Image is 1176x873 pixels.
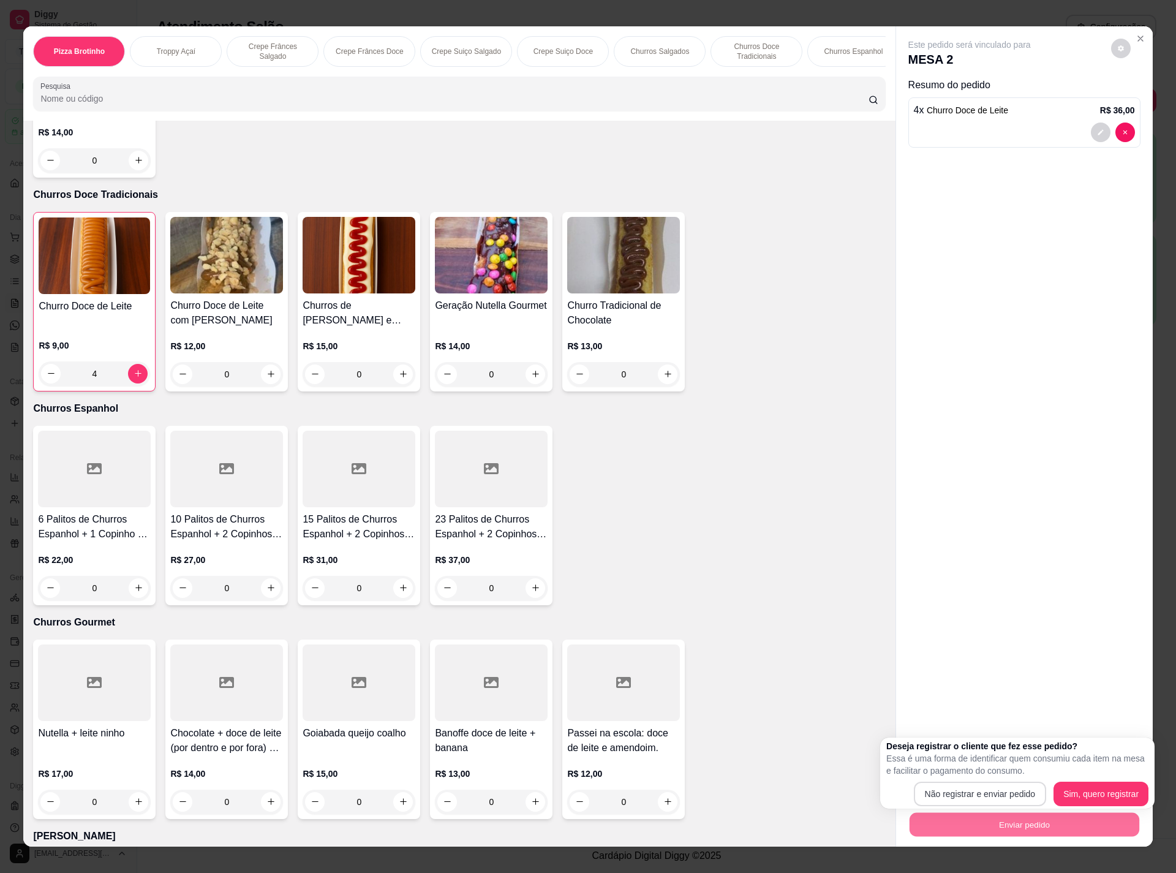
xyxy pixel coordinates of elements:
img: product-image [435,217,548,293]
button: increase-product-quantity [526,365,545,384]
p: Churros Espanhol [33,401,885,416]
p: Pizza Brotinho [54,47,105,56]
button: Enviar pedido [909,813,1139,837]
p: R$ 37,00 [435,554,548,566]
p: Troppy Açaí [157,47,196,56]
h4: 6 Palitos de Churros Espanhol + 1 Copinho de Doce de Leite [38,512,151,542]
button: increase-product-quantity [526,792,545,812]
h4: 23 Palitos de Churros Espanhol + 2 Copinhos de Nutella e Leite Ninho [435,512,548,542]
p: R$ 15,00 [303,768,415,780]
p: Churros Doce Tradicionais [33,187,885,202]
button: decrease-product-quantity [40,578,60,598]
button: increase-product-quantity [129,151,148,170]
button: decrease-product-quantity [570,365,589,384]
button: increase-product-quantity [129,792,148,812]
p: R$ 14,00 [170,768,283,780]
span: Churro Doce de Leite [927,105,1008,115]
p: [PERSON_NAME] [33,829,885,844]
button: increase-product-quantity [393,792,413,812]
button: increase-product-quantity [261,578,281,598]
p: R$ 14,00 [435,340,548,352]
button: increase-product-quantity [393,365,413,384]
p: R$ 15,00 [303,340,415,352]
button: increase-product-quantity [393,578,413,598]
button: increase-product-quantity [128,364,148,384]
button: increase-product-quantity [261,365,281,384]
h4: Banoffe doce de leite + banana [435,726,548,755]
h4: Passei na escola: doce de leite e amendoim. [567,726,680,755]
button: increase-product-quantity [129,578,148,598]
p: R$ 17,00 [38,768,151,780]
h4: 15 Palitos de Churros Espanhol + 2 Copinhos de Doce de Leite e Goiabada [303,512,415,542]
h4: Chocolate + doce de leite (por dentro e por fora) + 02 Tópicos de sua escolha: mm, amendoim ou ch... [170,726,283,755]
button: decrease-product-quantity [173,578,192,598]
h4: Goiabada queijo coalho [303,726,415,741]
p: R$ 13,00 [567,340,680,352]
p: 4 x [914,103,1008,118]
p: Churros Doce Tradicionais [721,42,792,61]
p: R$ 12,00 [170,340,283,352]
button: decrease-product-quantity [437,578,457,598]
button: decrease-product-quantity [173,365,192,384]
p: R$ 14,00 [38,126,151,138]
button: decrease-product-quantity [41,364,61,384]
h4: Geração Nutella Gourmet [435,298,548,313]
p: Crepe Frânces Doce [336,47,404,56]
img: product-image [567,217,680,293]
h4: Churro Doce de Leite com [PERSON_NAME] [170,298,283,328]
p: R$ 27,00 [170,554,283,566]
p: R$ 13,00 [435,768,548,780]
h4: Churro Doce de Leite [39,299,150,314]
p: Churros Salgados [630,47,689,56]
button: decrease-product-quantity [437,792,457,812]
img: product-image [39,217,150,294]
p: R$ 22,00 [38,554,151,566]
p: R$ 12,00 [567,768,680,780]
button: increase-product-quantity [658,792,677,812]
button: Não registrar e enviar pedido [914,782,1047,806]
h4: Churro Tradicional de Chocolate [567,298,680,328]
h4: Churros de [PERSON_NAME] e [PERSON_NAME] [303,298,415,328]
h2: Deseja registrar o cliente que fez esse pedido? [886,740,1148,752]
button: increase-product-quantity [261,792,281,812]
p: Churros Gourmet [33,615,885,630]
button: decrease-product-quantity [305,365,325,384]
p: Crepe Suiço Salgado [432,47,501,56]
p: Este pedido será vinculado para [908,39,1031,51]
label: Pesquisa [40,81,75,91]
button: increase-product-quantity [526,578,545,598]
button: decrease-product-quantity [1091,123,1110,142]
button: decrease-product-quantity [1115,123,1135,142]
button: decrease-product-quantity [40,792,60,812]
img: product-image [170,217,283,293]
button: decrease-product-quantity [305,578,325,598]
img: product-image [303,217,415,293]
input: Pesquisa [40,93,868,105]
button: decrease-product-quantity [1111,39,1131,58]
button: decrease-product-quantity [305,792,325,812]
p: R$ 31,00 [303,554,415,566]
button: Sim, quero registrar [1053,782,1148,806]
p: MESA 2 [908,51,1031,68]
h4: 10 Palitos de Churros Espanhol + 2 Copinhos de Chocolate [170,512,283,542]
button: increase-product-quantity [658,365,677,384]
p: R$ 36,00 [1100,104,1135,116]
p: Resumo do pedido [908,78,1140,93]
p: R$ 9,00 [39,339,150,352]
p: Crepe Frânces Salgado [237,42,308,61]
button: decrease-product-quantity [40,151,60,170]
button: decrease-product-quantity [437,365,457,384]
p: Essa é uma forma de identificar quem consumiu cada item na mesa e facilitar o pagamento do consumo. [886,752,1148,777]
button: Close [1131,29,1150,48]
button: decrease-product-quantity [173,792,192,812]
p: Crepe Suiço Doce [533,47,593,56]
h4: Nutella + leite ninho [38,726,151,741]
button: decrease-product-quantity [570,792,589,812]
p: Churros Espanhol [824,47,883,56]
